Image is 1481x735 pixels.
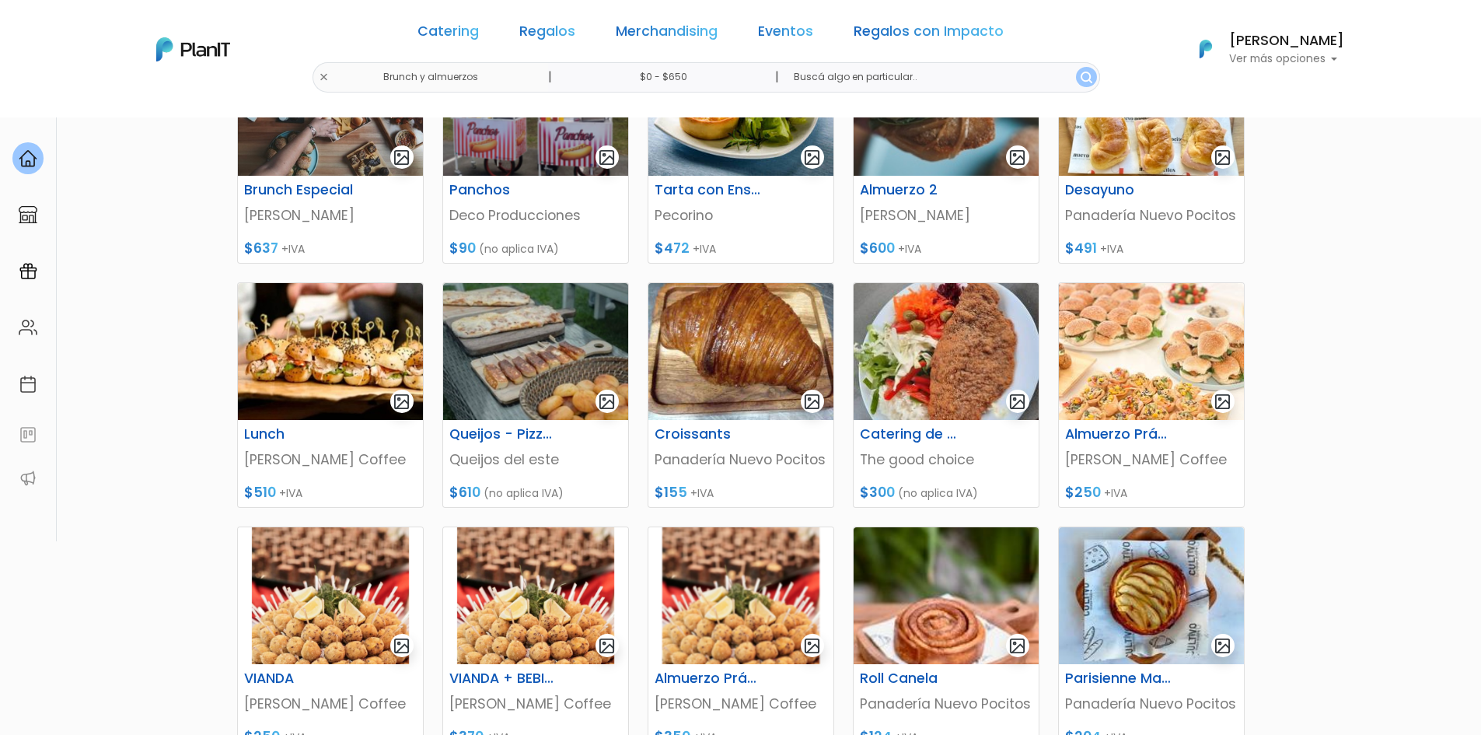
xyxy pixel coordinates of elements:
img: thumb_Dise%C3%B1o_sin_t%C3%ADtulo_-_2025-01-21T123124.833.png [238,527,423,664]
img: close-6986928ebcb1d6c9903e3b54e860dbc4d054630f23adef3a32610726dff6a82b.svg [319,72,329,82]
img: PlanIt Logo [1189,32,1223,66]
h6: Almuerzo Prácticos [1056,426,1183,443]
h6: VIANDA + BEBIDA [440,670,568,687]
p: [PERSON_NAME] [244,205,417,226]
a: gallery-light Desayuno Panadería Nuevo Pocitos $491 +IVA [1058,38,1245,264]
strong: PLAN IT [54,126,100,139]
img: gallery-light [598,149,616,166]
img: partners-52edf745621dab592f3b2c58e3bca9d71375a7ef29c3b500c9f145b62cc070d4.svg [19,469,37,488]
img: gallery-light [598,637,616,655]
a: gallery-light Panchos Deco Producciones $90 (no aplica IVA) [442,38,629,264]
img: gallery-light [803,393,821,411]
p: [PERSON_NAME] Coffee [244,450,417,470]
img: gallery-light [1008,149,1026,166]
p: The good choice [860,450,1032,470]
div: J [40,93,274,124]
img: gallery-light [803,637,821,655]
span: $90 [449,239,476,257]
h6: Catering de milanesas [851,426,978,443]
img: gallery-light [1214,637,1231,655]
a: gallery-light Croissants Panadería Nuevo Pocitos $155 +IVA [648,282,834,508]
span: $155 [655,483,687,502]
div: PLAN IT Ya probaste PlanitGO? Vas a poder automatizarlas acciones de todo el año. Escribinos para... [40,109,274,207]
h6: Tarta con Ensalada [645,182,773,198]
span: $600 [860,239,895,257]
img: campaigns-02234683943229c281be62815700db0a1741e53638e28bf9629b52c665b00959.svg [19,262,37,281]
a: gallery-light Lunch [PERSON_NAME] Coffee $510 +IVA [237,282,424,508]
a: Eventos [758,25,813,44]
img: user_04fe99587a33b9844688ac17b531be2b.png [125,93,156,124]
h6: [PERSON_NAME] [1229,34,1344,48]
h6: Roll Canela [851,670,978,687]
h6: Queijos - Pizza - Empanadas [440,426,568,443]
p: Deco Producciones [449,205,622,226]
i: send [264,233,295,252]
img: thumb_Dise%C3%B1o_sin_t%C3%ADtulo_-_2025-01-21T123124.833.png [443,527,628,664]
span: +IVA [1100,241,1123,257]
span: +IVA [281,241,305,257]
span: +IVA [279,485,302,501]
img: gallery-light [1214,149,1231,166]
span: $300 [860,483,895,502]
img: thumb_WhatsApp_Image_2025-07-17_at_17.30.21__1_.jpeg [854,527,1039,664]
i: insert_emoticon [237,233,264,252]
h6: Almuerzo 2 [851,182,978,198]
h6: Lunch [235,426,362,443]
img: thumb_thumb_Dise%C3%B1o_sin_t%C3%ADtulo_-_2025-01-21T123124.833.png [648,527,833,664]
h6: Panchos [440,182,568,198]
img: search_button-432b6d5273f82d61273b3651a40e1bd1b912527efae98b1b7a1b2c0702e16a8d.svg [1081,72,1092,83]
span: +IVA [1104,485,1127,501]
img: gallery-light [803,149,821,166]
a: gallery-light Brunch Especial [PERSON_NAME] $637 +IVA [237,38,424,264]
input: Buscá algo en particular.. [781,62,1099,93]
img: thumb_Captura_de_pantalla_2023-08-28_130647.jpg [238,283,423,420]
span: +IVA [690,485,714,501]
span: J [156,93,187,124]
a: gallery-light Tarta con Ensalada Pecorino $472 +IVA [648,38,834,264]
img: gallery-light [393,149,410,166]
p: [PERSON_NAME] Coffee [449,694,622,714]
img: feedback-78b5a0c8f98aac82b08bfc38622c3050aee476f2c9584af64705fc4e61158814.svg [19,425,37,444]
h6: Almuerzo Prácticos [645,670,773,687]
img: PlanIt Logo [156,37,230,61]
img: thumb_WhatsApp_Image_2025-07-17_at_17.30.52__1_.jpeg [1059,527,1244,664]
a: gallery-light Catering de milanesas The good choice $300 (no aplica IVA) [853,282,1039,508]
h6: Croissants [645,426,773,443]
img: marketplace-4ceaa7011d94191e9ded77b95e3339b90024bf715f7c57f8cf31f2d8c509eaba.svg [19,205,37,224]
img: people-662611757002400ad9ed0e3c099ab2801c6687ba6c219adb57efc949bc21e19d.svg [19,318,37,337]
p: Panadería Nuevo Pocitos [860,694,1032,714]
span: (no aplica IVA) [479,241,559,257]
span: $637 [244,239,278,257]
h6: Parisienne Manzana [1056,670,1183,687]
img: gallery-light [393,393,410,411]
img: gallery-light [1008,637,1026,655]
img: gallery-light [1008,393,1026,411]
p: [PERSON_NAME] Coffee [655,694,827,714]
span: $510 [244,483,276,502]
a: Catering [417,25,479,44]
img: user_d58e13f531133c46cb30575f4d864daf.jpeg [141,78,172,109]
span: ¡Escríbenos! [81,236,237,252]
img: thumb_FEC4A438-26FB-44EB-9EEC-A7C9BDE71A62.jpeg [443,283,628,420]
a: Regalos con Impacto [854,25,1004,44]
img: gallery-light [1214,393,1231,411]
a: Regalos [519,25,575,44]
p: Ya probaste PlanitGO? Vas a poder automatizarlas acciones de todo el año. Escribinos para saber más! [54,143,260,194]
p: | [775,68,779,86]
span: +IVA [693,241,716,257]
i: keyboard_arrow_down [241,118,264,142]
p: Ver más opciones [1229,54,1344,65]
a: gallery-light Almuerzo 2 [PERSON_NAME] $600 +IVA [853,38,1039,264]
a: gallery-light Queijos - Pizza - Empanadas Queijos del este $610 (no aplica IVA) [442,282,629,508]
button: PlanIt Logo [PERSON_NAME] Ver más opciones [1179,29,1344,69]
p: [PERSON_NAME] [860,205,1032,226]
h6: VIANDA [235,670,362,687]
img: gallery-light [393,637,410,655]
img: thumb_ee8d697a-8e0d-4798-bfaa-6310434c6a99.jpeg [1059,283,1244,420]
span: (no aplica IVA) [898,485,978,501]
img: calendar-87d922413cdce8b2cf7b7f5f62616a5cf9e4887200fb71536465627b3292af00.svg [19,375,37,394]
h6: Brunch Especial [235,182,362,198]
span: (no aplica IVA) [484,485,564,501]
p: [PERSON_NAME] Coffee [244,694,417,714]
p: Panadería Nuevo Pocitos [1065,205,1238,226]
